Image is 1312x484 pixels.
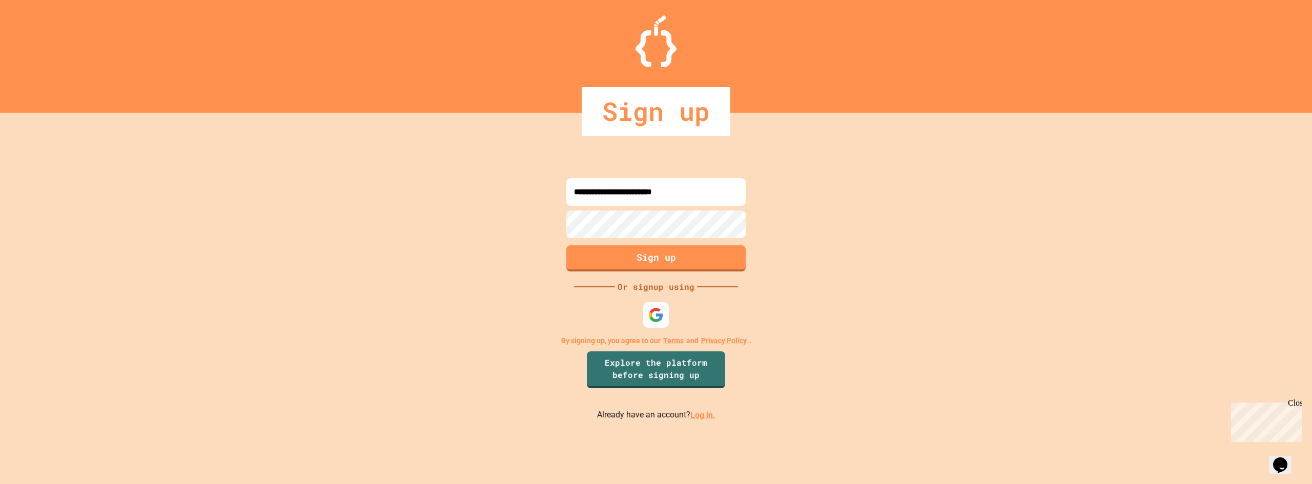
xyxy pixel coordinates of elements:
div: Chat with us now!Close [4,4,71,65]
iframe: chat widget [1227,398,1302,442]
a: Privacy Policy [701,335,747,346]
button: Sign up [566,245,746,271]
div: Or signup using [615,281,697,293]
p: By signing up, you agree to our and . [561,335,751,346]
img: google-icon.svg [648,307,664,323]
img: Logo.svg [635,15,676,67]
div: Sign up [582,87,730,136]
p: Already have an account? [597,409,715,422]
iframe: chat widget [1269,443,1302,474]
a: Log in. [690,410,715,419]
a: Explore the platform before signing up [587,351,725,388]
a: Terms [663,335,684,346]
